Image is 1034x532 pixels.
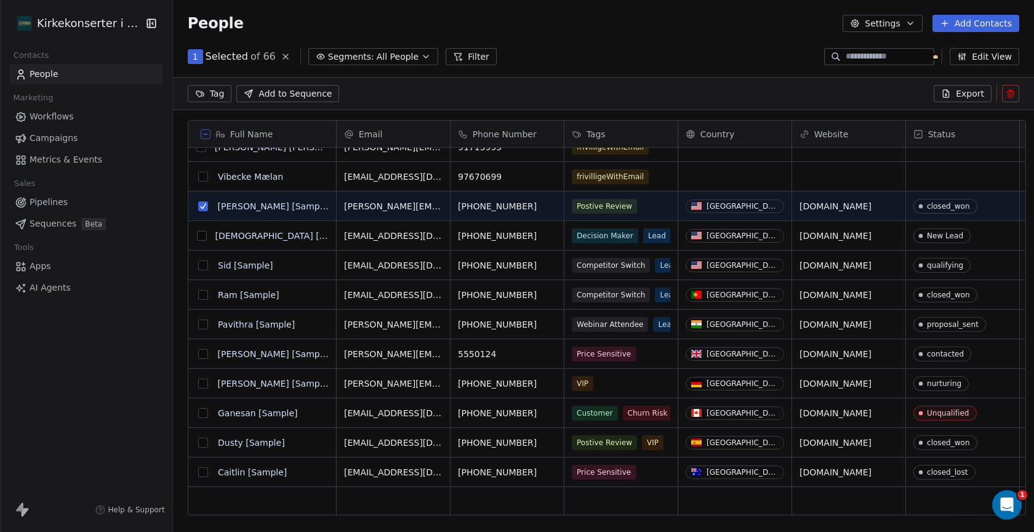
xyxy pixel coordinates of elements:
span: AI Agents [30,281,71,294]
span: Tags [587,128,606,140]
span: Price Sensitive [572,465,636,480]
span: Full Name [230,128,273,140]
span: [EMAIL_ADDRESS][DOMAIN_NAME] [344,289,443,301]
a: Vibecke Mælan [218,172,283,182]
div: [GEOGRAPHIC_DATA] [707,232,779,240]
span: Lead [643,228,671,243]
div: Phone Number [451,121,564,147]
div: [GEOGRAPHIC_DATA] [707,409,779,417]
div: closed_won [927,202,970,211]
a: [PERSON_NAME] [Sample] [217,379,331,389]
span: Competitor Switch [572,258,650,273]
span: [DOMAIN_NAME] [800,466,872,478]
span: [PHONE_NUMBER] [458,377,537,390]
img: Kirkekonserter%20i%20Fosen%20Main%20Logo%202400x1800.jpg [17,16,32,31]
span: [PHONE_NUMBER] [458,318,537,331]
a: Workflows [10,107,162,127]
span: of 66 [250,49,276,64]
span: Website [814,128,849,140]
button: Add to Sequence [236,85,339,102]
div: closed_won [927,291,970,299]
span: [PERSON_NAME][EMAIL_ADDRESS][DOMAIN_NAME] [344,377,443,390]
span: [EMAIL_ADDRESS][DOMAIN_NAME] [344,230,443,242]
span: Churn Risk [622,406,672,421]
div: Tags [564,121,678,147]
div: Full Name [188,121,336,147]
button: Kirkekonserter i Fosen [15,13,136,34]
button: Edit View [950,48,1019,65]
div: Unqualified [927,409,969,417]
div: [GEOGRAPHIC_DATA] [707,261,779,270]
span: 97670699 [458,171,502,183]
span: VIP [642,435,663,450]
div: Status [906,121,1019,147]
div: qualifying [927,261,963,270]
span: [EMAIL_ADDRESS][DOMAIN_NAME] [344,466,443,478]
span: Lead [655,288,683,302]
span: [EMAIL_ADDRESS][DOMAIN_NAME] [344,259,443,272]
span: Sequences [30,217,76,230]
a: [PERSON_NAME] [Sample] [217,201,331,211]
span: 5550124 [458,348,496,360]
button: 1 [188,49,203,64]
span: [PERSON_NAME][EMAIL_ADDRESS][DOMAIN_NAME] [344,348,443,360]
span: People [188,14,244,33]
div: grid [188,148,337,516]
span: Competitor Switch [572,288,650,302]
span: VIP [572,376,593,391]
span: Selected [206,49,248,64]
button: Add Contacts [932,15,1019,32]
a: Metrics & Events [10,150,162,170]
a: Ganesan [Sample] [218,408,298,418]
a: Ram [Sample] [218,290,279,300]
a: Pipelines [10,192,162,212]
div: [GEOGRAPHIC_DATA] [707,350,779,358]
a: [DEMOGRAPHIC_DATA] [Sample] [215,231,355,241]
span: [PHONE_NUMBER] [458,289,537,301]
span: Tools [9,238,39,257]
div: [GEOGRAPHIC_DATA] [707,379,779,388]
div: New Lead [927,232,963,240]
button: Filter [446,48,497,65]
a: Sid [Sample] [218,260,273,270]
div: nurturing [927,379,961,388]
a: AI Agents [10,278,162,298]
span: People [30,68,58,81]
a: Caitlin [Sample] [218,467,287,477]
div: contacted [927,350,964,358]
span: 1 [1017,490,1027,500]
div: Website [792,121,905,147]
span: Sales [9,174,41,193]
div: closed_lost [927,468,968,477]
span: Kirkekonserter i Fosen [37,15,142,31]
button: Tag [188,85,232,102]
span: [PHONE_NUMBER] [458,466,537,478]
span: [PHONE_NUMBER] [458,407,537,419]
span: All People [377,50,419,63]
span: [PHONE_NUMBER] [458,259,537,272]
span: Status [928,128,956,140]
span: [EMAIL_ADDRESS][DOMAIN_NAME] [344,437,443,449]
span: Beta [81,218,106,230]
span: Country [700,128,735,140]
span: [PHONE_NUMBER] [458,230,537,242]
span: Lead [655,258,683,273]
span: [DOMAIN_NAME] [800,289,872,301]
div: [GEOGRAPHIC_DATA] [707,468,779,477]
span: Marketing [8,89,58,107]
span: Webinar Attendee [572,317,648,332]
span: frivilligeWithEmail [572,169,649,184]
a: [PERSON_NAME] [Sample] [217,349,331,359]
a: SequencesBeta [10,214,162,234]
span: [DOMAIN_NAME] [800,407,872,419]
span: Contacts [8,46,54,65]
span: [DOMAIN_NAME] [800,230,872,242]
span: Email [359,128,383,140]
span: [DOMAIN_NAME] [800,259,872,272]
a: People [10,64,162,84]
a: Dusty [Sample] [218,438,285,448]
a: Pavithra [Sample] [218,320,295,329]
span: Pipelines [30,196,68,209]
span: [EMAIL_ADDRESS][DOMAIN_NAME] [344,171,443,183]
div: [GEOGRAPHIC_DATA] [707,320,779,329]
